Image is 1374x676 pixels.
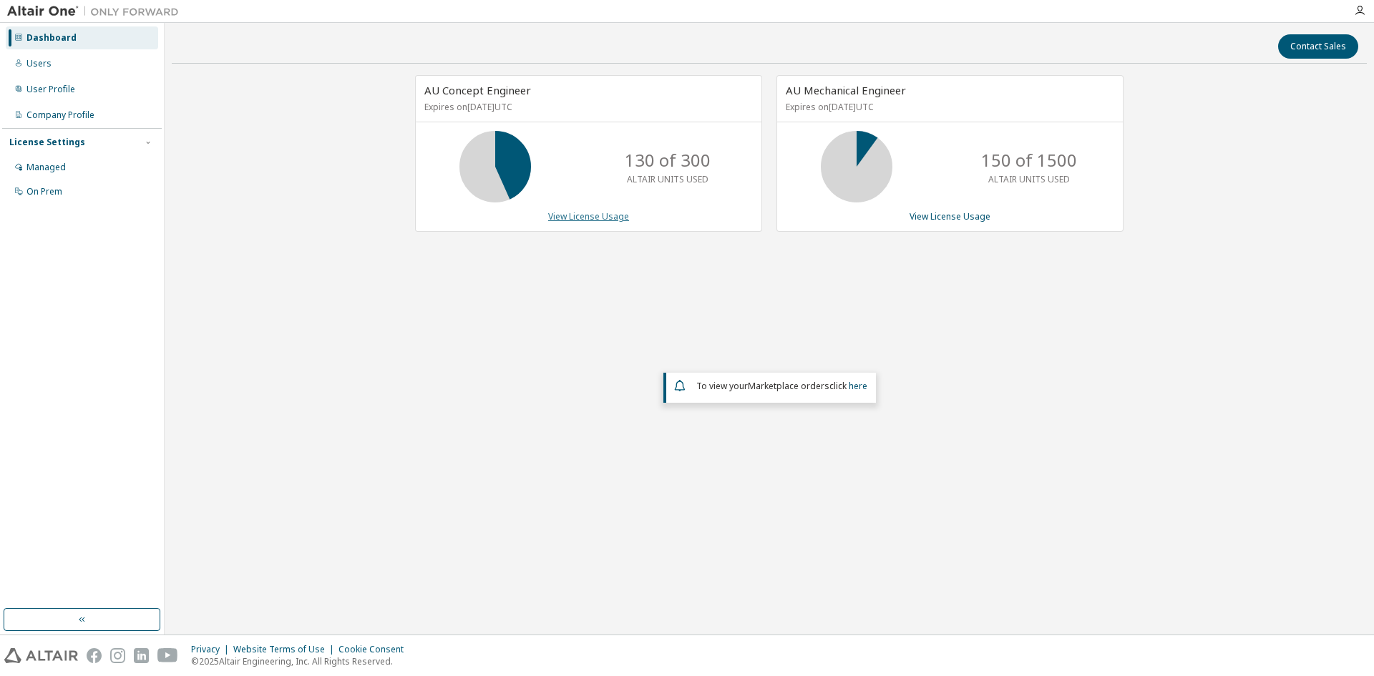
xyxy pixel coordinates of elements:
[548,210,629,222] a: View License Usage
[988,173,1070,185] p: ALTAIR UNITS USED
[338,644,412,655] div: Cookie Consent
[9,137,85,148] div: License Settings
[910,210,990,222] a: View License Usage
[424,101,749,113] p: Expires on [DATE] UTC
[696,380,867,392] span: To view your click
[786,83,906,97] span: AU Mechanical Engineer
[110,648,125,663] img: instagram.svg
[191,644,233,655] div: Privacy
[134,648,149,663] img: linkedin.svg
[748,380,829,392] em: Marketplace orders
[233,644,338,655] div: Website Terms of Use
[26,109,94,121] div: Company Profile
[424,83,531,97] span: AU Concept Engineer
[87,648,102,663] img: facebook.svg
[981,148,1077,172] p: 150 of 1500
[26,32,77,44] div: Dashboard
[7,4,186,19] img: Altair One
[157,648,178,663] img: youtube.svg
[849,380,867,392] a: here
[627,173,708,185] p: ALTAIR UNITS USED
[1278,34,1358,59] button: Contact Sales
[26,58,52,69] div: Users
[625,148,711,172] p: 130 of 300
[786,101,1111,113] p: Expires on [DATE] UTC
[26,162,66,173] div: Managed
[4,648,78,663] img: altair_logo.svg
[26,186,62,197] div: On Prem
[26,84,75,95] div: User Profile
[191,655,412,667] p: © 2025 Altair Engineering, Inc. All Rights Reserved.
